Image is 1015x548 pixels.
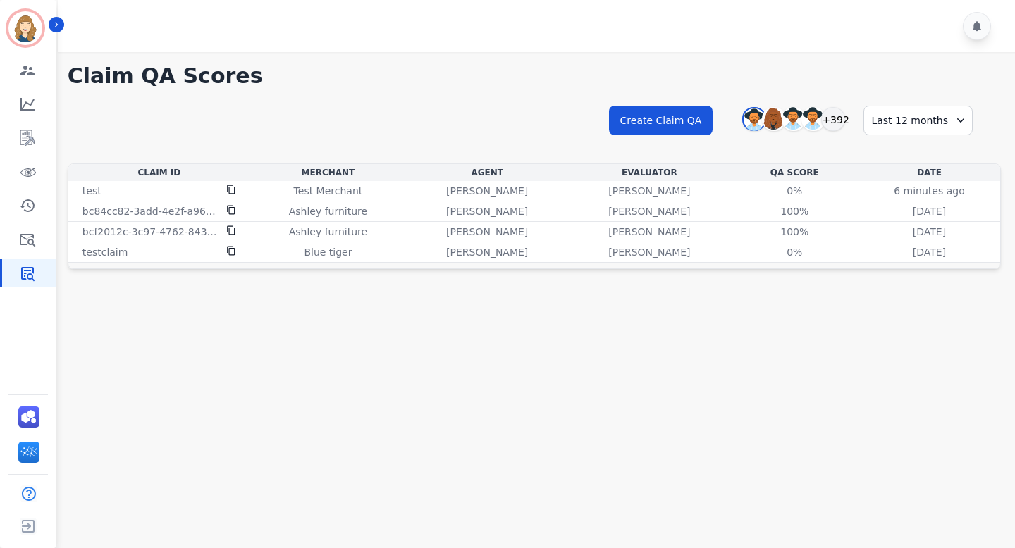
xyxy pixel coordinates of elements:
[609,106,713,135] button: Create Claim QA
[304,245,352,259] p: Blue tiger
[446,245,528,259] p: [PERSON_NAME]
[82,184,101,198] p: test
[733,167,856,178] div: QA Score
[71,167,247,178] div: Claim Id
[763,225,826,239] div: 100%
[863,106,973,135] div: Last 12 months
[894,184,965,198] p: 6 minutes ago
[289,225,367,239] p: Ashley furniture
[763,184,826,198] div: 0%
[821,107,845,131] div: +392
[913,204,946,218] p: [DATE]
[861,167,997,178] div: Date
[571,167,727,178] div: Evaluator
[446,225,528,239] p: [PERSON_NAME]
[289,204,367,218] p: Ashley furniture
[608,204,690,218] p: [PERSON_NAME]
[8,11,42,45] img: Bordered avatar
[409,167,565,178] div: Agent
[763,204,826,218] div: 100%
[294,184,363,198] p: Test Merchant
[608,225,690,239] p: [PERSON_NAME]
[68,63,1001,89] h1: Claim QA Scores
[763,245,826,259] div: 0%
[446,184,528,198] p: [PERSON_NAME]
[253,167,403,178] div: Merchant
[82,225,218,239] p: bcf2012c-3c97-4762-843e-8cebdfcb2e78
[82,204,218,218] p: bc84cc82-3add-4e2f-a961-ec5d79400d8a
[608,184,690,198] p: [PERSON_NAME]
[913,225,946,239] p: [DATE]
[608,245,690,259] p: [PERSON_NAME]
[913,245,946,259] p: [DATE]
[446,204,528,218] p: [PERSON_NAME]
[82,245,128,259] p: testclaim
